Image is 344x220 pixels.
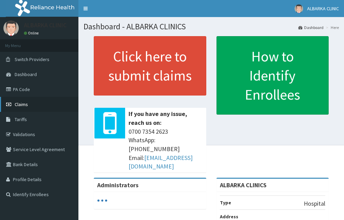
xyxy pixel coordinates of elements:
img: User Image [3,20,19,36]
a: [EMAIL_ADDRESS][DOMAIN_NAME] [129,154,193,171]
a: Dashboard [298,25,324,30]
a: Click here to submit claims [94,36,206,96]
p: ALBARKA CLINIC [24,22,66,28]
span: 0700 7354 2623 WhatsApp: [PHONE_NUMBER] Email: [129,127,203,171]
a: Online [24,31,40,35]
li: Here [324,25,339,30]
svg: audio-loading [97,195,107,206]
span: Claims [15,101,28,107]
p: Hospital [304,199,325,208]
span: Switch Providers [15,56,49,62]
b: If you have any issue, reach us on: [129,110,187,127]
span: Tariffs [15,116,27,122]
b: Address [220,214,238,220]
a: How to Identify Enrollees [216,36,329,115]
img: User Image [295,4,303,13]
strong: ALBARKA CLINICS [220,181,267,189]
h1: Dashboard - ALBARKA CLINICS [84,22,339,31]
span: Dashboard [15,71,37,77]
b: Administrators [97,181,138,189]
b: Type [220,200,231,206]
span: ALBARKA CLINIC [307,5,339,12]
